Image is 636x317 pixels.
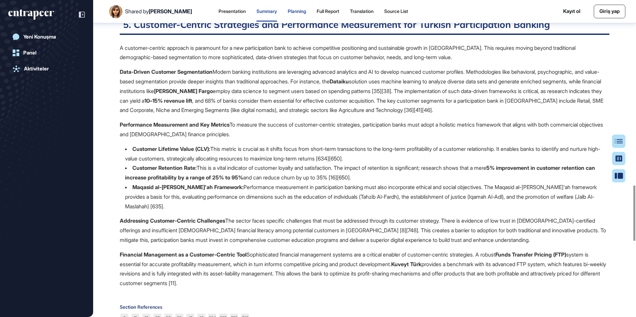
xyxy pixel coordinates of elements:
[125,8,192,15] div: Shared by
[120,250,609,288] p: Sophisticated financial management systems are a critical enabler of customer-centric strategies....
[288,9,306,14] div: Planning
[132,146,210,152] strong: Customer Lifetime Value (CLV):
[120,251,246,258] strong: Financial Management as a Customer-Centric Tool
[23,50,37,56] div: Panel
[8,9,54,20] div: entrapeer-logo
[330,78,349,85] strong: Dataiku
[109,5,122,18] img: User Image
[391,261,421,267] strong: Kuveyt Türk
[120,68,213,75] strong: Data-Driven Customer Segmentation
[132,184,243,190] strong: Maqasid al-[PERSON_NAME]'ah Framework:
[154,88,213,94] strong: [PERSON_NAME] Fargo
[120,120,609,139] p: To measure the success of customer-centric strategies, participation banks must adopt a holistic ...
[144,97,192,104] strong: 10–15% revenue lift
[24,66,49,72] div: Aktiviteler
[125,182,609,211] li: Performance measurement in participation banking must also incorporate ethical and social objecti...
[132,164,197,171] strong: Customer Retention Rate:
[125,144,609,163] li: This metric is crucial as it shifts focus from short-term transactions to the long-term profitabi...
[120,43,609,62] p: A customer-centric approach is paramount for a new participation bank to achieve competitive posi...
[125,163,609,182] li: This is a vital indicator of customer loyalty and satisfaction. The impact of retention is signif...
[149,8,192,15] span: [PERSON_NAME]
[120,121,230,128] strong: Performance Measurement and Key Metrics
[120,216,609,245] p: The sector faces specific challenges that must be addressed through its customer strategy. There ...
[120,305,609,309] div: Section References
[350,9,374,14] div: Translation
[120,19,609,35] h2: 5. Customer-Centric Strategies and Performance Measurement for Turkish Participation Banking
[495,251,566,258] strong: Funds Transfer Pricing (FTP)
[219,9,246,14] div: Presentation
[563,8,580,15] a: Kayıt ol
[256,9,277,14] div: Summary
[120,217,225,224] strong: Addressing Customer-Centric Challenges
[384,9,408,14] div: Source List
[120,67,609,115] p: Modern banking institutions are leveraging advanced analytics and AI to develop nuanced customer ...
[317,9,339,14] div: Full Report
[23,34,56,40] div: Yeni Konuşma
[594,5,625,18] a: Giriş yap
